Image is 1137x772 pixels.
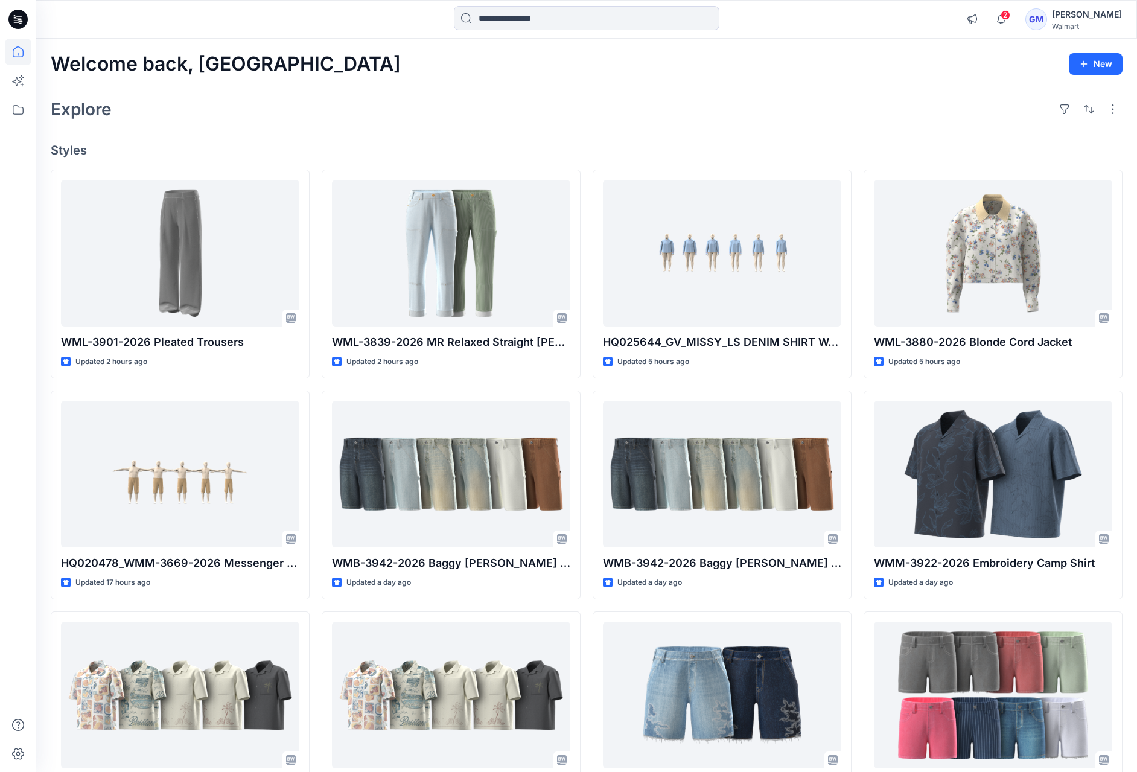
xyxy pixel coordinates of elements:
a: WML-3880-2026 Blonde Cord Jacket [874,180,1112,327]
p: HQ025644_GV_MISSY_LS DENIM SHIRT W. CONTRAT CORD PIPING [603,334,841,351]
a: HQ025644_GV_MISSY_LS DENIM SHIRT W. CONTRAT CORD PIPING [603,180,841,327]
a: WML-3839-2026 MR Relaxed Straight Carpenter [332,180,570,327]
h2: Explore [51,100,112,119]
p: HQ020478_WMM-3669-2026 Messenger Cargo Short [61,555,299,572]
p: Updated 17 hours ago [75,576,150,589]
a: WMB-3942-2026 Baggy Carpenter Short [603,401,841,547]
h2: Welcome back, [GEOGRAPHIC_DATA] [51,53,401,75]
a: WMB-3942-2026 Baggy Carpenter Short [332,401,570,547]
span: 2 [1001,10,1010,20]
p: Updated 5 hours ago [617,356,689,368]
div: Walmart [1052,22,1122,31]
a: HQ020478_WMM-3669-2026 Messenger Cargo Short [61,401,299,547]
p: WML-3880-2026 Blonde Cord Jacket [874,334,1112,351]
p: Updated 2 hours ago [75,356,147,368]
a: WMB-3943-2026 Boxy Crop Cabana Shirt [332,622,570,768]
a: WMB-3943-2026 Boxy Crop Cabana Shirt [61,622,299,768]
p: WMM-3922-2026 Embroidery Camp Shirt [874,555,1112,572]
a: WML-3867-2026 Low Slung Raw Hem Short - Inseam 7" [603,622,841,768]
p: Updated a day ago [617,576,682,589]
div: GM [1025,8,1047,30]
p: Updated a day ago [888,576,953,589]
a: WML-3901-2026 Pleated Trousers [61,180,299,327]
p: Updated 5 hours ago [888,356,960,368]
p: WML-3901-2026 Pleated Trousers [61,334,299,351]
h4: Styles [51,143,1123,158]
p: Updated a day ago [346,576,411,589]
button: New [1069,53,1123,75]
p: Updated 2 hours ago [346,356,418,368]
p: WML-3839-2026 MR Relaxed Straight [PERSON_NAME] [332,334,570,351]
p: WMB-3942-2026 Baggy [PERSON_NAME] Short [603,555,841,572]
a: WMM-3922-2026 Embroidery Camp Shirt [874,401,1112,547]
p: WMB-3942-2026 Baggy [PERSON_NAME] Short [332,555,570,572]
a: WMG-3038-2026_Elastic Back 5pkt Denim Shorts 3 Inseam [874,622,1112,768]
div: [PERSON_NAME] [1052,7,1122,22]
